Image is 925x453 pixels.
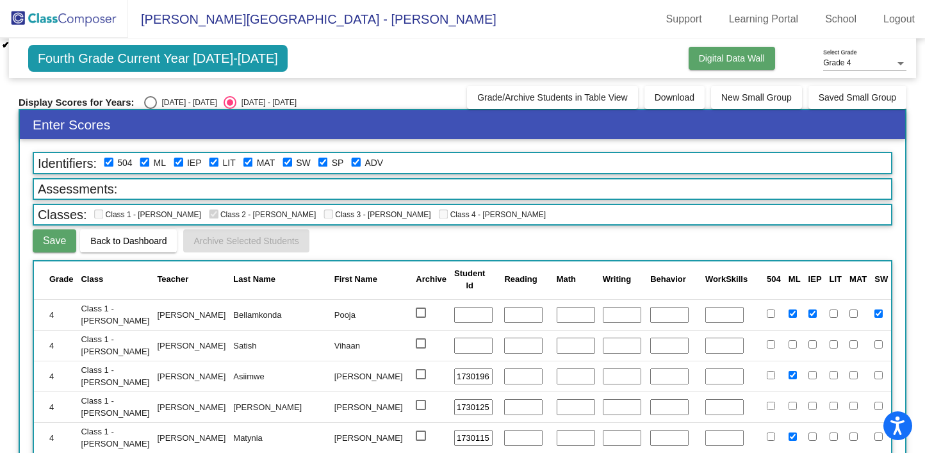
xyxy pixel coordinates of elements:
div: [DATE] - [DATE] [236,97,297,108]
span: Classes: [34,206,91,224]
a: Logout [873,9,925,29]
mat-radio-group: Select an option [144,96,297,109]
span: Class 3 - [PERSON_NAME] [323,210,430,219]
button: Saved Small Group [808,86,906,109]
td: Class 1 - [PERSON_NAME] [78,422,154,453]
span: 504 [767,274,781,284]
span: Fourth Grade Current Year [DATE]-[DATE] [28,45,288,72]
td: [PERSON_NAME] [153,330,229,361]
div: Student Id [454,267,496,292]
th: Grade [34,261,78,297]
div: Behavior [650,273,698,286]
div: Reading [504,273,548,286]
td: 4 [34,299,78,330]
div: Writing [603,273,632,286]
td: Pooja [331,299,413,330]
td: 4 [34,422,78,453]
td: Satish [229,330,330,361]
div: First Name [334,273,377,286]
div: Math [557,273,595,286]
button: Download [644,86,705,109]
h3: Enter Scores [20,110,905,139]
span: Download [655,92,694,103]
div: Student Id [454,267,485,292]
td: [PERSON_NAME] [153,299,229,330]
div: Math [557,273,576,286]
span: IEP [808,274,822,284]
label: Individualized Education Plan [187,156,202,170]
span: Class 2 - [PERSON_NAME] [209,210,316,219]
span: Display Scores for Years: [19,97,135,108]
td: [PERSON_NAME] [153,391,229,422]
label: Math Intervention [257,156,275,170]
label: 504 Plan [117,156,132,170]
div: Writing [603,273,643,286]
button: Digital Data Wall [689,47,775,70]
label: Social Work RtI [296,156,311,170]
a: School [815,9,867,29]
label: Speech RTI [332,156,344,170]
span: Class 1 - [PERSON_NAME] [94,210,201,219]
td: [PERSON_NAME] [153,361,229,391]
button: Grade/Archive Students in Table View [467,86,638,109]
button: New Small Group [711,86,802,109]
div: [DATE] - [DATE] [157,97,217,108]
td: Matynia [229,422,330,453]
span: Assessments: [34,180,121,198]
div: Class [81,273,150,286]
div: First Name [334,273,409,286]
span: Grade 4 [823,58,851,67]
span: ML [789,274,801,284]
span: Archive [416,274,446,284]
span: Digital Data Wall [699,53,765,63]
button: Back to Dashboard [80,229,177,252]
div: Class [81,273,104,286]
label: Advanced Math [364,156,383,170]
td: [PERSON_NAME] [331,422,413,453]
td: 4 [34,330,78,361]
td: Class 1 - [PERSON_NAME] [78,299,154,330]
td: Class 1 - [PERSON_NAME] [78,330,154,361]
span: Grade/Archive Students in Table View [477,92,628,103]
div: Teacher [157,273,225,286]
span: Saved Small Group [819,92,896,103]
div: Behavior [650,273,686,286]
button: Save [33,229,76,252]
td: 4 [34,361,78,391]
a: Support [656,9,712,29]
td: [PERSON_NAME] [331,361,413,391]
span: Archive Selected Students [193,236,299,246]
div: Last Name [233,273,275,286]
td: Asiimwe [229,361,330,391]
div: WorkSkills [705,273,748,286]
span: MAT [849,274,867,284]
span: [PERSON_NAME][GEOGRAPHIC_DATA] - [PERSON_NAME] [128,9,496,29]
td: Vihaan [331,330,413,361]
span: New Small Group [721,92,792,103]
span: LIT [830,274,842,284]
a: Learning Portal [719,9,809,29]
span: Back to Dashboard [90,236,167,246]
td: Bellamkonda [229,299,330,330]
span: Class 4 - [PERSON_NAME] [439,210,546,219]
button: Archive Selected Students [183,229,309,252]
div: Reading [504,273,537,286]
td: [PERSON_NAME] [331,391,413,422]
td: Class 1 - [PERSON_NAME] [78,391,154,422]
div: Teacher [157,273,188,286]
div: WorkSkills [705,273,759,286]
td: Class 1 - [PERSON_NAME] [78,361,154,391]
td: [PERSON_NAME] [229,391,330,422]
div: Last Name [233,273,326,286]
span: Save [43,235,66,246]
label: Reading Intervention [222,156,235,170]
td: [PERSON_NAME] [153,422,229,453]
td: 4 [34,391,78,422]
span: SW [874,274,888,284]
label: English Language Learner [153,156,165,170]
span: Identifiers: [34,154,101,172]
